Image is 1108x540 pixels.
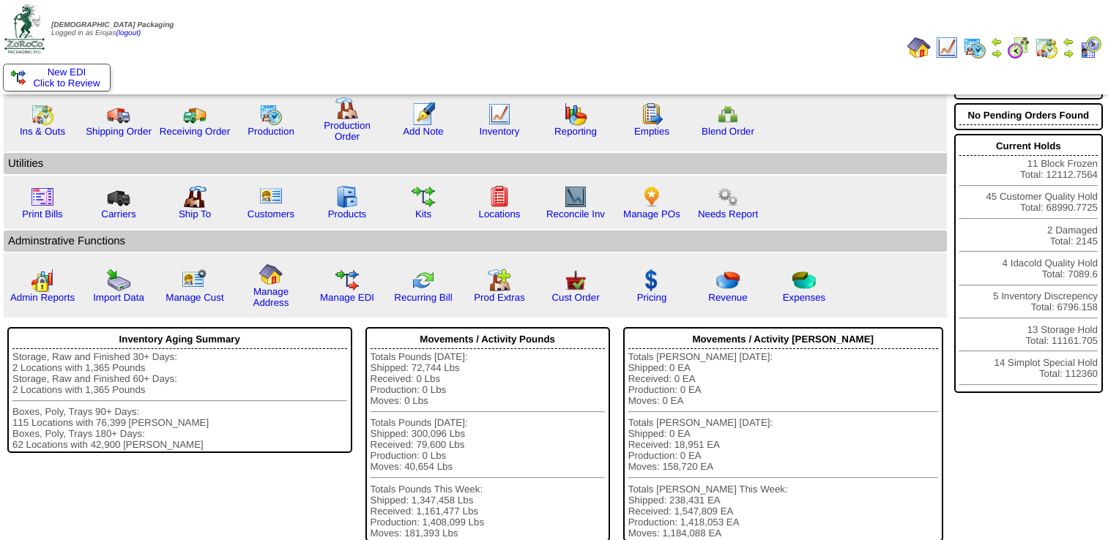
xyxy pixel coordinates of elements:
img: pie_chart2.png [792,269,816,292]
img: home.gif [259,263,283,286]
img: ediSmall.gif [11,70,26,85]
div: Inventory Aging Summary [12,330,347,349]
img: calendarprod.gif [259,102,283,126]
a: Revenue [708,292,747,303]
a: Products [328,209,367,220]
div: 11 Block Frozen Total: 12112.7564 45 Customer Quality Hold Total: 68990.7725 2 Damaged Total: 214... [954,134,1103,393]
img: cust_order.png [564,269,587,292]
td: Utilities [4,153,947,174]
img: prodextras.gif [488,269,511,292]
img: pie_chart.png [716,269,740,292]
a: Recurring Bill [394,292,452,303]
a: Admin Reports [10,292,75,303]
a: Carriers [101,209,135,220]
td: Adminstrative Functions [4,230,947,252]
img: line_graph.gif [935,36,959,59]
img: orders.gif [412,102,435,126]
a: Cust Order [551,292,599,303]
a: Manage POs [623,209,680,220]
img: home.gif [907,36,931,59]
a: Shipping Order [86,126,152,137]
img: graph.gif [564,102,587,126]
img: locations.gif [488,185,511,209]
a: Print Bills [22,209,63,220]
img: factory.gif [335,97,359,120]
a: Reporting [554,126,597,137]
a: Add Note [403,126,444,137]
img: arrowright.gif [991,48,1003,59]
img: line_graph2.gif [564,185,587,209]
img: zoroco-logo-small.webp [4,4,45,53]
img: arrowright.gif [1063,48,1074,59]
a: Empties [634,126,669,137]
span: New EDI [48,67,86,78]
a: Manage Cust [166,292,223,303]
img: truck3.gif [107,185,130,209]
img: factory2.gif [183,185,207,209]
a: Manage EDI [320,292,374,303]
a: Production Order [324,120,371,142]
a: (logout) [116,29,141,37]
a: Manage Address [253,286,289,308]
img: invoice2.gif [31,185,54,209]
a: Locations [478,209,520,220]
a: Blend Order [702,126,754,137]
span: Click to Review [11,78,103,89]
span: [DEMOGRAPHIC_DATA] Packaging [51,21,174,29]
a: Production [248,126,294,137]
img: po.png [640,185,663,209]
img: calendarinout.gif [1035,36,1058,59]
img: workorder.gif [640,102,663,126]
a: Needs Report [698,209,758,220]
img: reconcile.gif [412,269,435,292]
div: Totals [PERSON_NAME] [DATE]: Shipped: 0 EA Received: 0 EA Production: 0 EA Moves: 0 EA Totals [PE... [628,351,938,539]
img: graph2.png [31,269,54,292]
img: arrowleft.gif [1063,36,1074,48]
span: Logged in as Erojas [51,21,174,37]
a: Reconcile Inv [546,209,605,220]
div: Movements / Activity Pounds [371,330,605,349]
a: Kits [415,209,431,220]
img: calendarprod.gif [963,36,986,59]
div: Movements / Activity [PERSON_NAME] [628,330,938,349]
img: edi.gif [335,269,359,292]
img: workflow.gif [412,185,435,209]
a: Expenses [783,292,826,303]
a: Prod Extras [474,292,525,303]
div: Current Holds [959,137,1098,156]
div: No Pending Orders Found [959,106,1098,125]
img: network.png [716,102,740,126]
a: Ins & Outs [20,126,65,137]
img: import.gif [107,269,130,292]
img: cabinet.gif [335,185,359,209]
a: Ship To [179,209,211,220]
img: calendarcustomer.gif [1079,36,1102,59]
img: calendarinout.gif [31,102,54,126]
img: arrowleft.gif [991,36,1003,48]
div: Storage, Raw and Finished 30+ Days: 2 Locations with 1,365 Pounds Storage, Raw and Finished 60+ D... [12,351,347,450]
img: truck2.gif [183,102,207,126]
div: Totals Pounds [DATE]: Shipped: 72,744 Lbs Received: 0 Lbs Production: 0 Lbs Moves: 0 Lbs Totals P... [371,351,605,539]
img: truck.gif [107,102,130,126]
img: managecust.png [182,269,209,292]
a: Receiving Order [160,126,230,137]
img: workflow.png [716,185,740,209]
img: line_graph.gif [488,102,511,126]
a: New EDI Click to Review [11,67,103,89]
img: customers.gif [259,185,283,209]
img: calendarblend.gif [1007,36,1030,59]
a: Customers [248,209,294,220]
img: dollar.gif [640,269,663,292]
a: Inventory [480,126,520,137]
a: Import Data [93,292,144,303]
a: Pricing [637,292,667,303]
